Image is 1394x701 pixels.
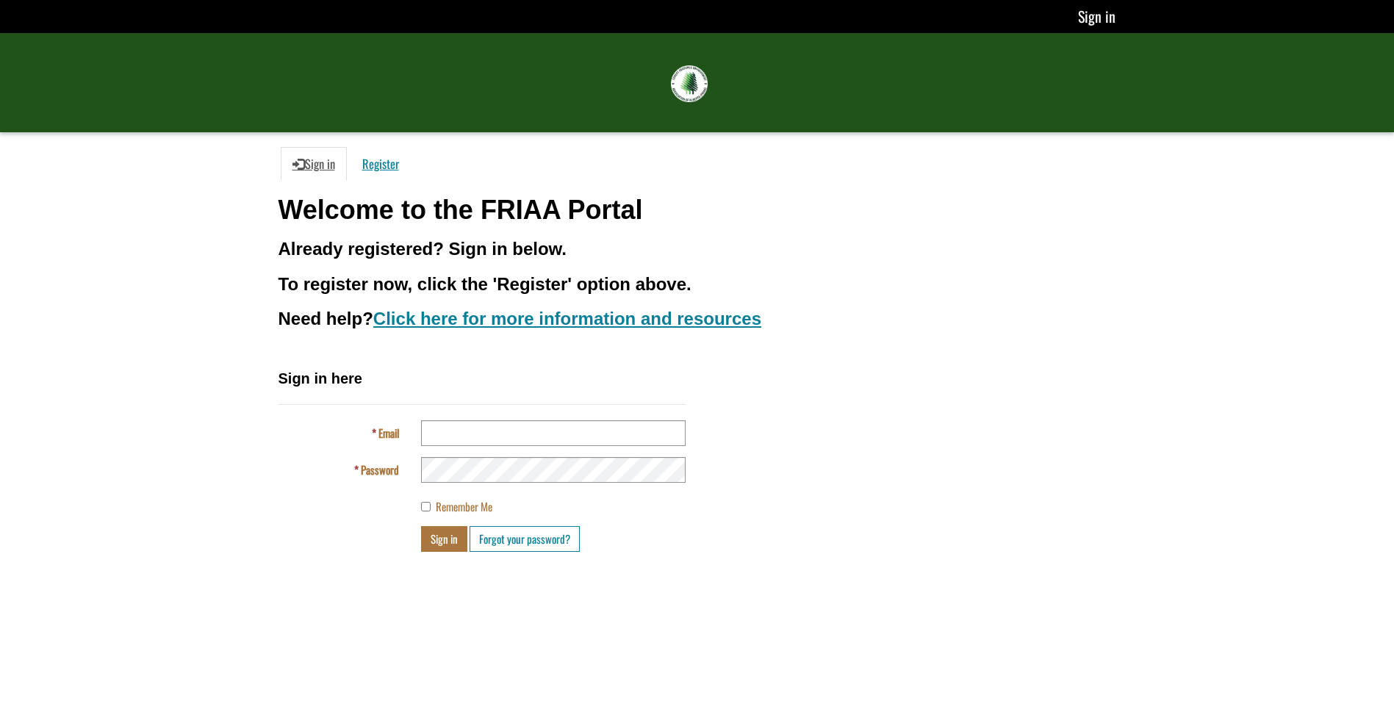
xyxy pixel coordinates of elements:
h3: To register now, click the 'Register' option above. [279,275,1116,294]
a: Sign in [1078,5,1115,27]
span: Password [361,461,399,478]
h3: Need help? [279,309,1116,328]
button: Sign in [421,526,467,552]
h1: Welcome to the FRIAA Portal [279,195,1116,225]
h3: Already registered? Sign in below. [279,240,1116,259]
span: Remember Me [436,498,492,514]
a: Forgot your password? [470,526,580,552]
span: Email [378,425,399,441]
a: Sign in [281,147,347,181]
input: Remember Me [421,502,431,511]
a: Click here for more information and resources [373,309,761,328]
img: FRIAA Submissions Portal [671,65,708,102]
a: Register [351,147,411,181]
span: Sign in here [279,370,362,387]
